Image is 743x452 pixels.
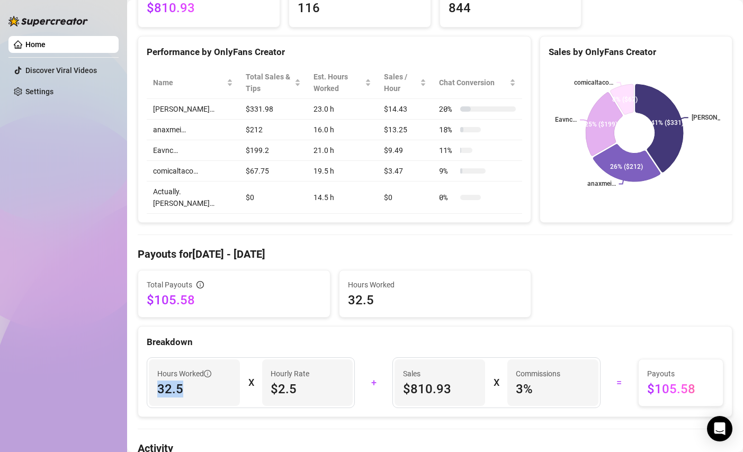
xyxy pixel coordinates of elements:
img: logo-BBDzfeDw.svg [8,16,88,26]
th: Sales / Hour [378,67,433,99]
a: Discover Viral Videos [25,66,97,75]
span: 11 % [439,144,456,156]
span: Hours Worked [348,279,523,291]
text: anaxmei… [587,180,616,188]
td: $14.43 [378,99,433,120]
div: + [361,374,386,391]
td: $212 [239,120,307,140]
span: $105.58 [647,381,715,397]
div: X [248,374,254,391]
span: Sales / Hour [384,71,418,94]
td: 14.5 h [307,182,378,214]
td: comicaltaco… [147,161,239,182]
td: 21.0 h [307,140,378,161]
td: $0 [378,182,433,214]
span: info-circle [204,370,211,377]
article: Hourly Rate [271,368,309,379]
span: 3 % [516,381,590,397]
div: Open Intercom Messenger [707,416,732,441]
div: X [494,374,499,391]
text: comicaltaco… [575,79,614,86]
div: Est. Hours Worked [314,71,363,94]
td: [PERSON_NAME]… [147,99,239,120]
td: Actually.[PERSON_NAME]… [147,182,239,214]
span: Name [153,77,225,88]
span: $810.93 [403,381,477,397]
div: Sales by OnlyFans Creator [549,45,723,59]
span: 0 % [439,192,456,203]
td: Eavnc… [147,140,239,161]
td: $331.98 [239,99,307,120]
span: Hours Worked [157,368,211,379]
span: 20 % [439,103,456,115]
td: $13.25 [378,120,433,140]
td: 16.0 h [307,120,378,140]
span: $2.5 [271,381,345,397]
a: Settings [25,87,53,96]
th: Total Sales & Tips [239,67,307,99]
td: $3.47 [378,161,433,182]
h4: Payouts for [DATE] - [DATE] [138,247,732,261]
td: $9.49 [378,140,433,161]
span: $105.58 [147,292,321,309]
span: Sales [403,368,477,379]
div: Breakdown [147,335,723,349]
td: $0 [239,182,307,214]
article: Commissions [516,368,560,379]
td: anaxmei… [147,120,239,140]
div: Performance by OnlyFans Creator [147,45,522,59]
span: info-circle [196,281,204,288]
td: 23.0 h [307,99,378,120]
text: Eavnc… [555,116,577,124]
span: 32.5 [157,381,231,397]
th: Chat Conversion [433,67,522,99]
span: Payouts [647,368,715,379]
a: Home [25,40,46,49]
span: 9 % [439,165,456,177]
span: 32.5 [348,292,523,309]
td: $67.75 [239,161,307,182]
td: $199.2 [239,140,307,161]
th: Name [147,67,239,99]
div: = [607,374,631,391]
span: 18 % [439,124,456,135]
span: Total Sales & Tips [246,71,292,94]
span: Chat Conversion [439,77,507,88]
span: Total Payouts [147,279,192,291]
td: 19.5 h [307,161,378,182]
